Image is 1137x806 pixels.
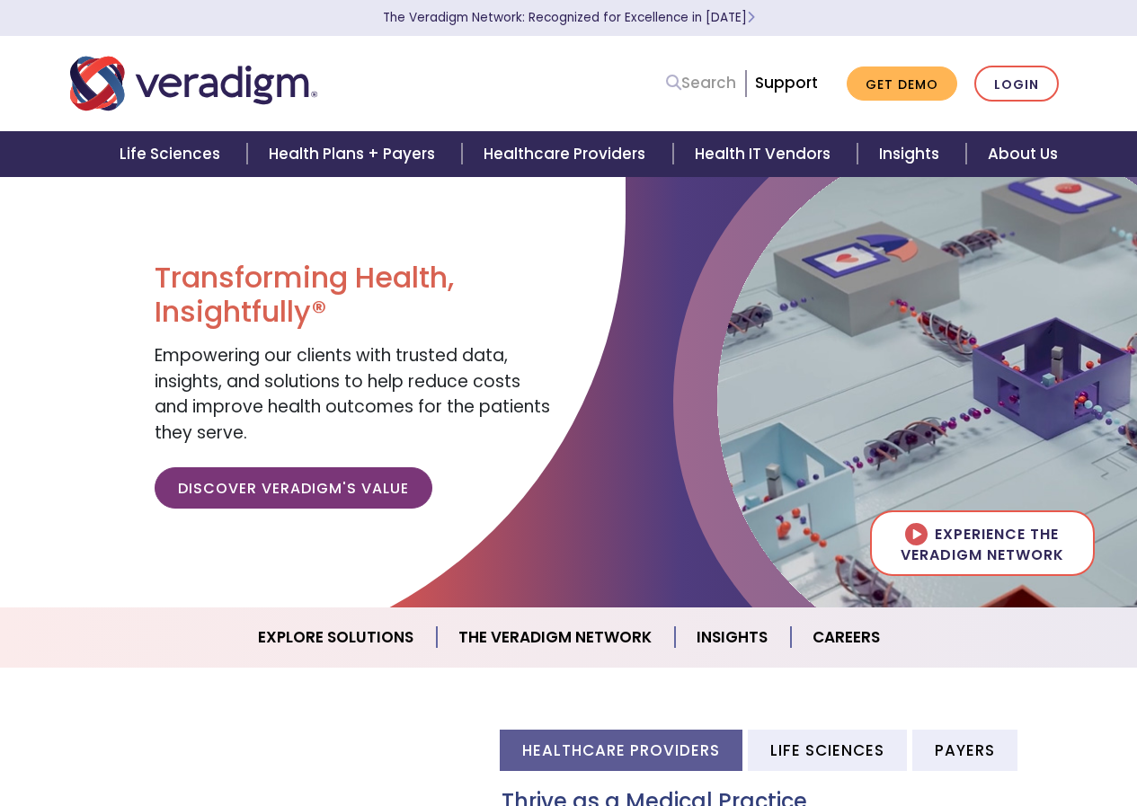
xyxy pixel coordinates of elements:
a: Careers [791,615,902,660]
span: Learn More [747,9,755,26]
span: Empowering our clients with trusted data, insights, and solutions to help reduce costs and improv... [155,343,550,445]
a: Health Plans + Payers [247,131,462,177]
a: Search [666,71,736,95]
a: Insights [675,615,791,660]
a: The Veradigm Network [437,615,675,660]
a: Support [755,72,818,93]
a: Get Demo [847,66,957,102]
li: Life Sciences [748,730,907,770]
a: Life Sciences [98,131,247,177]
a: Healthcare Providers [462,131,672,177]
a: About Us [966,131,1079,177]
img: Veradigm logo [70,54,317,113]
a: The Veradigm Network: Recognized for Excellence in [DATE]Learn More [383,9,755,26]
a: Insights [857,131,966,177]
li: Payers [912,730,1017,770]
a: Login [974,66,1059,102]
h1: Transforming Health, Insightfully® [155,261,555,330]
a: Health IT Vendors [673,131,857,177]
a: Explore Solutions [236,615,437,660]
li: Healthcare Providers [500,730,742,770]
a: Discover Veradigm's Value [155,467,432,509]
